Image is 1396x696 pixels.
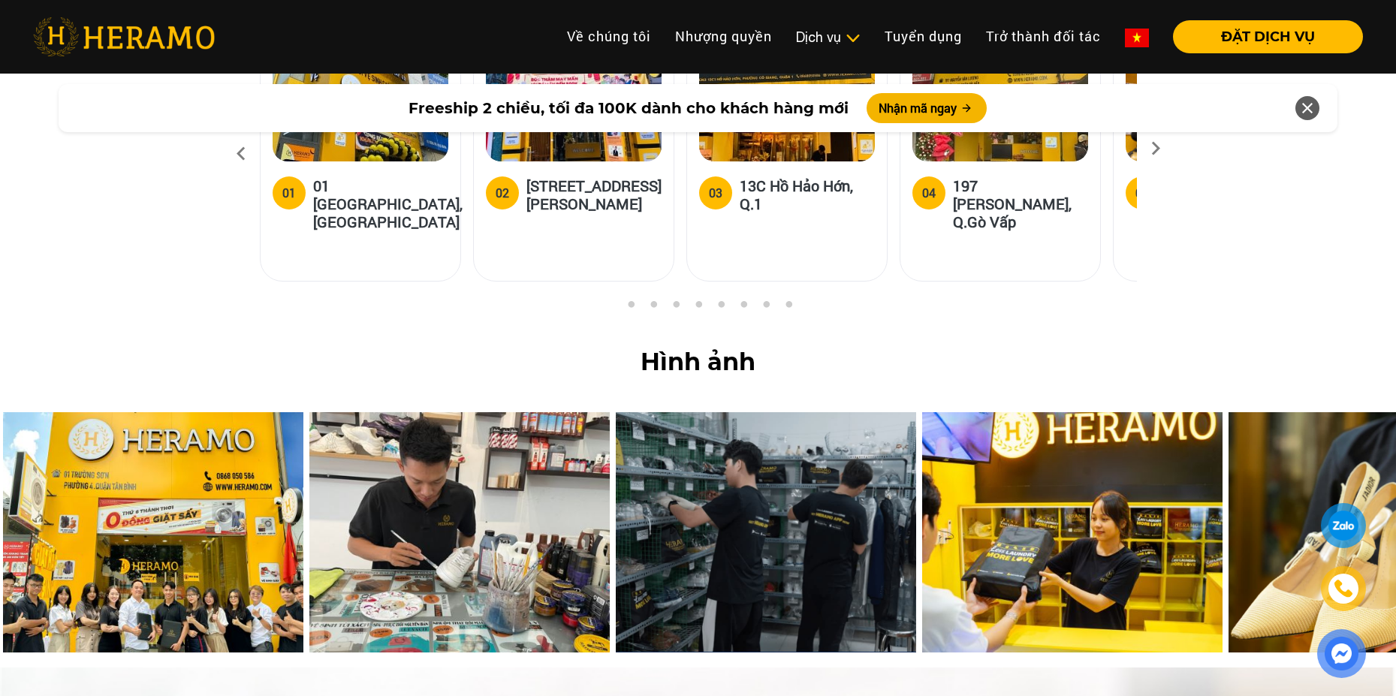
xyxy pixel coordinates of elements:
div: Dịch vụ [796,27,861,47]
a: Tuyển dụng [873,20,974,53]
div: 01 [282,184,296,202]
img: hinh-anh-desktop-1.jpg [3,412,303,652]
button: 7 [736,300,751,315]
h5: 197 [PERSON_NAME], Q.Gò Vấp [953,176,1088,230]
img: vn-flag.png [1125,29,1149,47]
button: ĐẶT DỊCH VỤ [1173,20,1363,53]
button: 5 [691,300,706,315]
button: 1 [601,300,616,315]
button: 9 [781,300,796,315]
div: 02 [496,184,509,202]
div: 05 [1135,184,1149,202]
a: Trở thành đối tác [974,20,1113,53]
img: hinh-anh-desktop-3.jpg [616,412,916,652]
button: 6 [713,300,728,315]
span: Freeship 2 chiều, tối đa 100K dành cho khách hàng mới [409,97,849,119]
h5: 01 [GEOGRAPHIC_DATA], [GEOGRAPHIC_DATA] [313,176,463,230]
button: 2 [623,300,638,315]
h5: [STREET_ADDRESS][PERSON_NAME] [526,176,662,212]
button: 8 [758,300,773,315]
img: hinh-anh-desktop-2.jpg [309,412,610,652]
a: Nhượng quyền [663,20,784,53]
div: 04 [922,184,936,202]
a: Về chúng tôi [555,20,663,53]
img: subToggleIcon [845,31,861,46]
img: hinh-anh-desktop-4.jpg [922,412,1223,652]
img: heramo-logo.png [33,17,215,56]
button: 4 [668,300,683,315]
img: phone-icon [1334,580,1352,598]
h5: 13C Hồ Hảo Hớn, Q.1 [740,176,875,212]
h2: Hình ảnh [24,348,1372,376]
button: Nhận mã ngay [867,93,987,123]
button: 3 [646,300,661,315]
div: 03 [709,184,722,202]
a: ĐẶT DỊCH VỤ [1161,30,1363,44]
a: phone-icon [1322,567,1366,611]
